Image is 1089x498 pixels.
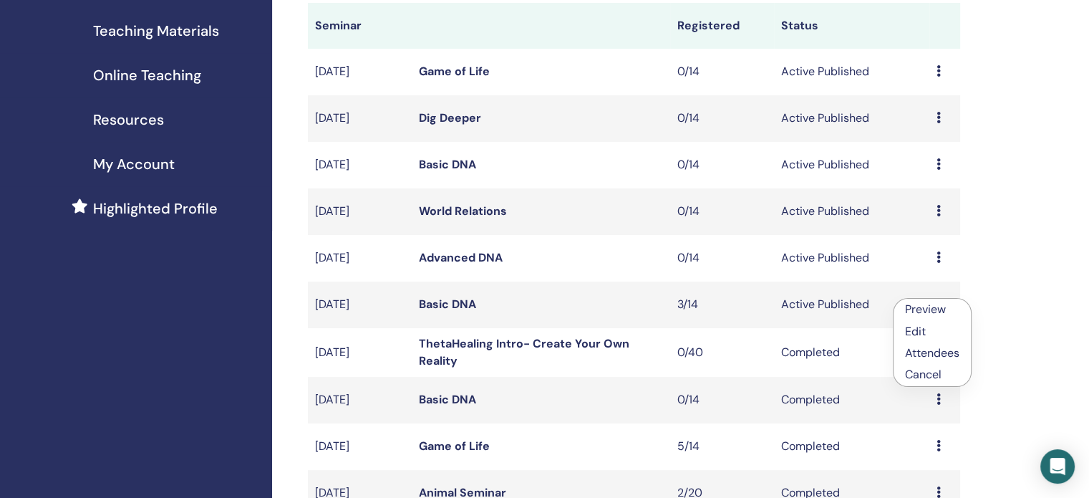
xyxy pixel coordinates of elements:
[419,439,490,454] a: Game of Life
[670,282,774,328] td: 3/14
[905,302,946,317] a: Preview
[905,345,959,360] a: Attendees
[93,64,201,86] span: Online Teaching
[774,95,929,142] td: Active Published
[93,109,164,130] span: Resources
[308,49,412,95] td: [DATE]
[670,49,774,95] td: 0/14
[308,377,412,423] td: [DATE]
[419,110,481,125] a: Dig Deeper
[308,142,412,188] td: [DATE]
[419,203,507,219] a: World Relations
[308,3,412,49] th: Seminar
[308,95,412,142] td: [DATE]
[419,297,476,312] a: Basic DNA
[93,20,219,42] span: Teaching Materials
[774,3,929,49] th: Status
[93,198,218,219] span: Highlighted Profile
[774,235,929,282] td: Active Published
[774,188,929,235] td: Active Published
[419,64,490,79] a: Game of Life
[774,49,929,95] td: Active Published
[93,153,175,175] span: My Account
[419,336,629,368] a: ThetaHealing Intro- Create Your Own Reality
[670,328,774,377] td: 0/40
[670,142,774,188] td: 0/14
[308,423,412,470] td: [DATE]
[774,328,929,377] td: Completed
[670,95,774,142] td: 0/14
[774,377,929,423] td: Completed
[1040,449,1075,484] div: Open Intercom Messenger
[905,366,959,383] p: Cancel
[419,392,476,407] a: Basic DNA
[774,282,929,328] td: Active Published
[419,157,476,172] a: Basic DNA
[670,235,774,282] td: 0/14
[905,324,926,339] a: Edit
[308,328,412,377] td: [DATE]
[419,250,503,265] a: Advanced DNA
[308,235,412,282] td: [DATE]
[308,188,412,235] td: [DATE]
[670,188,774,235] td: 0/14
[774,142,929,188] td: Active Published
[774,423,929,470] td: Completed
[670,423,774,470] td: 5/14
[308,282,412,328] td: [DATE]
[670,3,774,49] th: Registered
[670,377,774,423] td: 0/14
